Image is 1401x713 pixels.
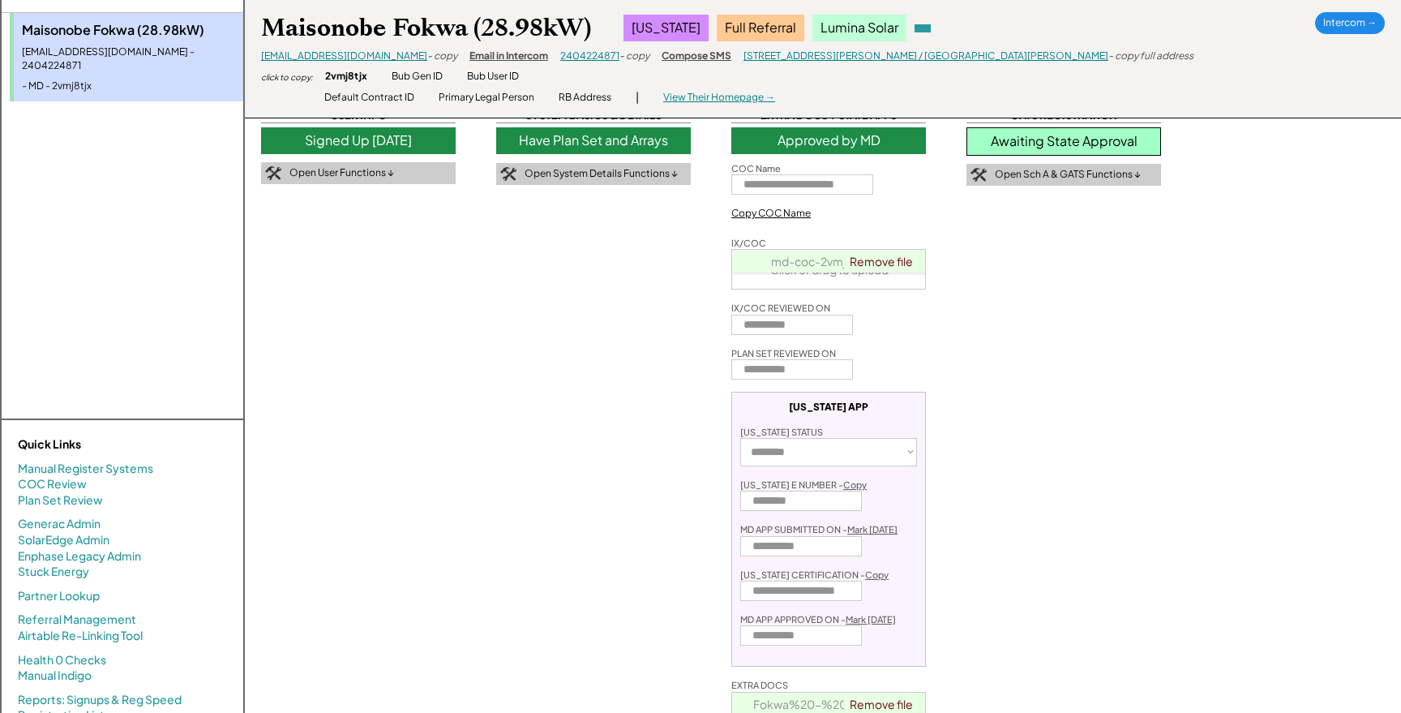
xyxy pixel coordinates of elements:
[812,15,906,41] div: Lumina Solar
[525,167,678,181] div: Open System Details Functions ↓
[731,207,811,221] div: Copy COC Name
[324,91,414,105] div: Default Contract ID
[753,697,906,711] a: Fokwa%20-%20permit.pdf
[500,167,516,182] img: tool-icon.png
[18,476,87,492] a: COC Review
[261,49,427,62] a: [EMAIL_ADDRESS][DOMAIN_NAME]
[731,162,781,174] div: COC Name
[636,89,639,105] div: |
[18,532,109,548] a: SolarEdge Admin
[771,254,888,268] a: md-coc-2vmj8tjx.pdf
[427,49,457,63] div: - copy
[18,564,89,580] a: Stuck Energy
[1315,12,1385,34] div: Intercom →
[18,492,103,509] a: Plan Set Review
[18,516,101,532] a: Generac Admin
[995,168,1141,182] div: Open Sch A & GATS Functions ↓
[265,166,281,181] img: tool-icon.png
[966,127,1161,155] div: Awaiting State Approval
[18,548,141,565] a: Enphase Legacy Admin
[970,168,987,183] img: tool-icon.png
[22,45,235,73] div: [EMAIL_ADDRESS][DOMAIN_NAME] - 2404224871
[18,692,182,708] a: Reports: Signups & Reg Speed
[18,668,92,684] a: Manual Indigo
[731,127,926,153] div: Approved by MD
[740,426,823,438] div: [US_STATE] STATUS
[843,479,867,490] u: Copy
[1108,49,1193,63] div: - copy full address
[740,613,896,625] div: MD APP APPROVED ON -
[392,70,443,84] div: Bub Gen ID
[261,12,591,44] div: Maisonobe Fokwa (28.98kW)
[731,237,766,249] div: IX/COC
[469,49,548,63] div: Email in Intercom
[847,524,898,535] u: Mark [DATE]
[18,588,100,604] a: Partner Lookup
[325,70,367,84] div: 2vmj8tjx
[731,302,830,314] div: IX/COC REVIEWED ON
[261,127,456,153] div: Signed Up [DATE]
[789,401,868,414] div: [US_STATE] APP
[18,436,180,453] div: Quick Links
[743,49,1108,62] a: [STREET_ADDRESS][PERSON_NAME] / [GEOGRAPHIC_DATA][PERSON_NAME]
[717,15,804,41] div: Full Referral
[18,612,136,628] a: Referral Management
[22,79,235,93] div: - MD - 2vmj8tjx
[559,91,611,105] div: RB Address
[846,614,896,625] u: Mark [DATE]
[18,628,143,644] a: Airtable Re-Linking Tool
[663,91,775,105] div: View Their Homepage →
[865,569,889,580] u: Copy
[740,479,867,491] div: [US_STATE] E NUMBER -
[740,523,898,535] div: MD APP SUBMITTED ON -
[731,347,836,359] div: PLAN SET REVIEWED ON
[289,166,394,180] div: Open User Functions ↓
[560,49,619,62] a: 2404224871
[18,652,106,668] a: Health 0 Checks
[467,70,519,84] div: Bub User ID
[261,71,313,83] div: click to copy:
[623,15,709,41] div: [US_STATE]
[662,49,731,63] div: Compose SMS
[740,569,889,581] div: [US_STATE] CERTIFICATION -
[619,49,649,63] div: - copy
[18,461,153,477] a: Manual Register Systems
[22,21,235,39] div: Maisonobe Fokwa (28.98kW)
[439,91,534,105] div: Primary Legal Person
[844,250,919,273] a: Remove file
[731,679,788,691] div: EXTRA DOCS
[496,127,691,153] div: Have Plan Set and Arrays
